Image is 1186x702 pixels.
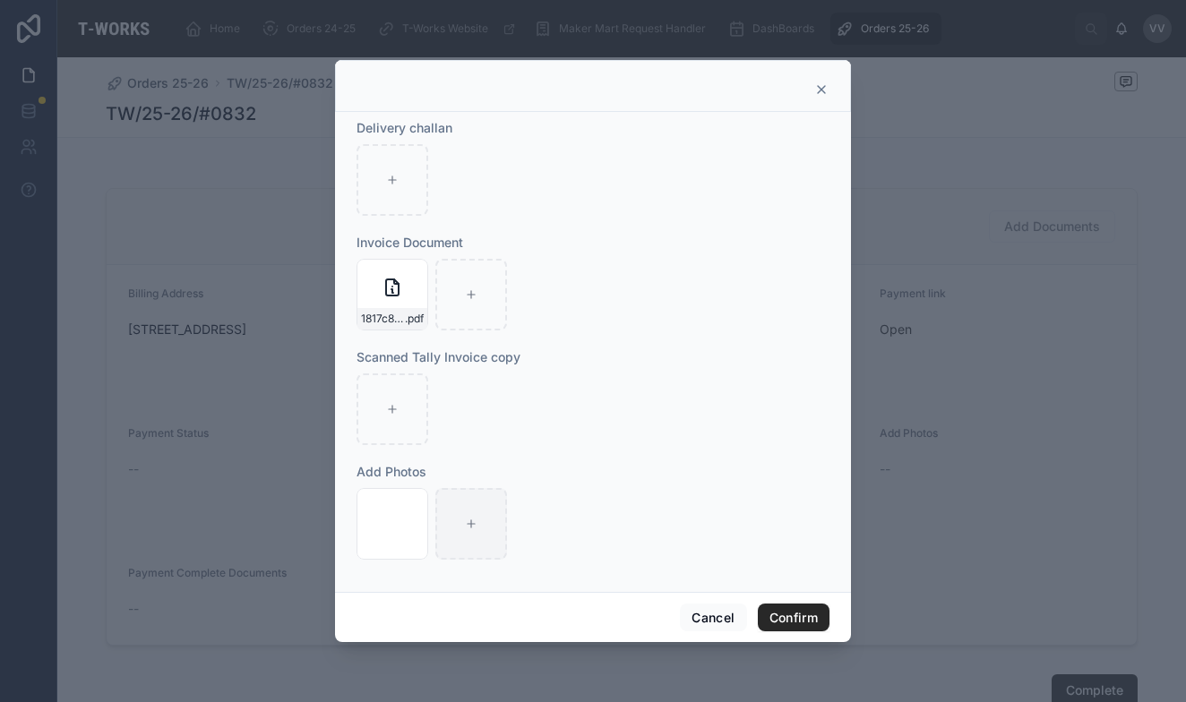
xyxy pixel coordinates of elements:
span: Scanned Tally Invoice copy [357,349,520,364]
span: Add Photos [357,464,426,479]
button: Confirm [758,604,829,632]
span: 1817c817-5649-4e53-9a10-e75e83fdd864-[PERSON_NAME]---(0832)-Tax-Invoice05092025 [361,312,405,326]
span: Delivery challan [357,120,452,135]
span: .pdf [405,312,424,326]
span: Invoice Document [357,235,463,250]
button: Cancel [680,604,746,632]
